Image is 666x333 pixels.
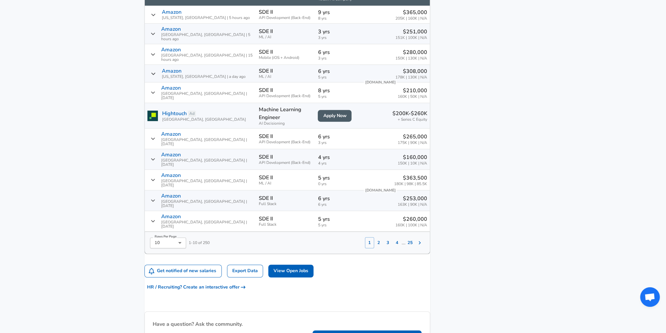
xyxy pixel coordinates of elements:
[259,154,273,160] p: SDE II
[162,117,246,122] span: [GEOGRAPHIC_DATA], [GEOGRAPHIC_DATA]
[398,95,427,99] span: 160K | 50K | N/A
[374,237,383,248] button: 2
[318,9,358,16] p: 9 yrs
[161,26,181,32] p: Amazon
[318,87,358,95] p: 8 yrs
[268,265,314,277] a: View Open Jobs
[318,110,352,122] a: Apply Now
[395,75,427,79] span: 178K | 130K | N/A
[161,47,181,53] p: Amazon
[161,92,253,100] span: [GEOGRAPHIC_DATA], [GEOGRAPHIC_DATA] | [DATE]
[395,223,427,227] span: 160K | 100K | N/A
[259,56,313,60] span: Mobile (iOS + Android)
[162,68,181,74] p: Amazon
[162,16,250,20] span: [US_STATE], [GEOGRAPHIC_DATA] | 5 hours ago
[398,202,427,207] span: 163K | 90K | N/A
[259,49,273,55] p: SDE II
[398,195,427,202] p: $253,000
[259,181,313,185] span: ML / AI
[161,220,253,229] span: [GEOGRAPHIC_DATA], [GEOGRAPHIC_DATA] | [DATE]
[161,214,181,219] p: Amazon
[161,158,253,167] span: [GEOGRAPHIC_DATA], [GEOGRAPHIC_DATA] | [DATE]
[395,48,427,56] p: $280,000
[259,87,273,93] p: SDE II
[395,9,427,16] p: $365,000
[161,33,254,41] span: [GEOGRAPHIC_DATA], [GEOGRAPHIC_DATA] | 5 hours ago
[392,110,427,117] p: $200K-$260K
[402,239,406,247] p: ...
[395,28,427,36] p: $251,000
[398,141,427,145] span: 175K | 90K | N/A
[161,200,253,208] span: [GEOGRAPHIC_DATA], [GEOGRAPHIC_DATA] | [DATE]
[318,67,358,75] p: 6 yrs
[318,182,358,186] span: 0 yrs
[259,140,313,144] span: API Development (Back-End)
[318,48,358,56] p: 6 yrs
[259,222,313,227] span: Full Stack
[155,235,177,238] label: Rows Per Page
[259,195,273,201] p: SDE II
[150,237,186,248] div: 10
[259,202,313,206] span: Full Stack
[162,9,181,15] p: Amazon
[318,215,358,223] p: 5 yrs
[259,35,313,39] span: ML / AI
[259,106,313,121] p: Machine Learning Engineer
[395,215,427,223] p: $260,000
[395,36,427,40] span: 151K | 100K | N/A
[145,232,210,248] div: 1 - 10 of 250
[318,36,358,40] span: 3 yrs
[395,56,427,61] span: 150K | 130K | N/A
[259,9,273,15] p: SDE II
[188,111,196,117] a: Ad
[406,237,415,248] button: 25
[162,75,246,79] span: [US_STATE], [GEOGRAPHIC_DATA] | a day ago
[398,117,427,122] span: + Series C Equity
[318,141,358,145] span: 3 yrs
[161,152,181,158] p: Amazon
[395,16,427,21] span: 205K | 160K | N/A
[640,287,660,307] div: Open chat
[318,95,358,99] span: 5 yrs
[161,193,181,199] p: Amazon
[383,237,392,248] button: 3
[259,94,313,98] span: API Development (Back-End)
[365,237,374,248] button: 1
[318,153,358,161] p: 4 yrs
[318,28,358,36] p: 3 yrs
[259,28,273,34] p: SDE II
[162,110,187,117] a: Hightouch
[161,179,253,187] span: [GEOGRAPHIC_DATA], [GEOGRAPHIC_DATA] | [DATE]
[161,138,253,146] span: [GEOGRAPHIC_DATA], [GEOGRAPHIC_DATA] | [DATE]
[145,265,222,277] button: Get notified of new salaries
[259,175,273,181] p: SDE II
[398,87,427,95] p: $210,000
[318,161,358,166] span: 4 yrs
[318,202,358,207] span: 6 yrs
[259,133,273,139] p: SDE II
[259,68,273,74] p: SDE II
[318,174,358,182] p: 5 yrs
[161,172,181,178] p: Amazon
[318,195,358,202] p: 6 yrs
[398,133,427,141] p: $265,000
[259,216,273,222] p: SDE II
[161,53,254,62] span: [GEOGRAPHIC_DATA], [GEOGRAPHIC_DATA] | 15 hours ago
[144,281,248,293] button: HR / Recruiting? Create an interactive offer
[227,265,263,277] a: Export Data
[318,16,358,21] span: 8 yrs
[318,56,358,61] span: 3 yrs
[147,111,158,121] img: hightouchlogo.png
[153,320,308,329] h6: Have a question? Ask the community.
[392,237,402,248] button: 4
[398,161,427,166] span: 150K | 10K | N/A
[259,75,313,79] span: ML / AI
[161,85,181,91] p: Amazon
[318,75,358,79] span: 5 yrs
[395,67,427,75] p: $308,000
[318,223,358,227] span: 5 yrs
[161,131,181,137] p: Amazon
[394,182,427,186] span: 180K | 98K | 85.5K
[394,174,427,182] p: $363,500
[147,283,245,291] span: HR / Recruiting? Create an interactive offer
